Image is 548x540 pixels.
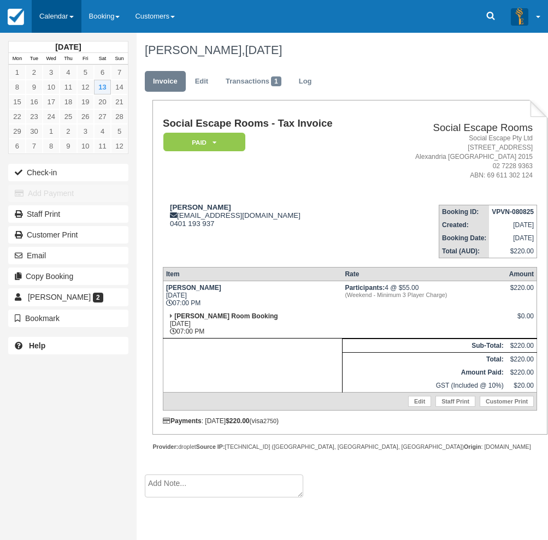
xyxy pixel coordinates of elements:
span: [DATE] [245,43,282,57]
span: [PERSON_NAME] [28,293,91,301]
div: $0.00 [509,312,534,329]
th: Rate [342,267,506,281]
div: : [DATE] (visa ) [163,417,537,425]
th: Mon [9,53,26,65]
strong: [DATE] [55,43,81,51]
a: 14 [111,80,128,94]
a: 25 [60,109,76,124]
a: 28 [111,109,128,124]
button: Copy Booking [8,268,128,285]
th: Sub-Total: [342,339,506,352]
a: Invoice [145,71,186,92]
a: 1 [9,65,26,80]
em: Paid [163,133,245,152]
td: $20.00 [506,379,537,393]
th: Total (AUD): [439,245,489,258]
a: 20 [94,94,111,109]
a: 7 [26,139,43,153]
a: 2 [60,124,76,139]
button: Bookmark [8,310,128,327]
strong: [PERSON_NAME] Room Booking [174,312,278,320]
b: Help [29,341,45,350]
small: 2750 [263,418,276,424]
a: 13 [94,80,111,94]
a: 10 [77,139,94,153]
a: 4 [94,124,111,139]
em: (Weekend - Minimum 3 Player Charge) [345,292,503,298]
strong: $220.00 [226,417,249,425]
a: 5 [77,65,94,80]
td: $220.00 [506,366,537,379]
td: $220.00 [506,339,537,352]
a: 24 [43,109,60,124]
a: 11 [94,139,111,153]
strong: [PERSON_NAME] [170,203,231,211]
a: 8 [9,80,26,94]
h2: Social Escape Rooms [382,122,533,134]
span: 1 [271,76,281,86]
th: Thu [60,53,76,65]
strong: VPVN-080825 [492,208,534,216]
td: 4 @ $55.00 [342,281,506,310]
th: Booking Date: [439,232,489,245]
td: $220.00 [506,352,537,366]
a: 1 [43,124,60,139]
th: Total: [342,352,506,366]
strong: Source IP: [196,443,225,450]
a: Staff Print [8,205,128,223]
a: 6 [9,139,26,153]
a: 23 [26,109,43,124]
img: checkfront-main-nav-mini-logo.png [8,9,24,25]
a: 7 [111,65,128,80]
strong: Participants [345,284,385,292]
img: A3 [511,8,528,25]
h1: [PERSON_NAME], [145,44,539,57]
strong: Origin [464,443,481,450]
a: 11 [60,80,76,94]
th: Booking ID: [439,205,489,218]
a: 3 [43,65,60,80]
a: 15 [9,94,26,109]
th: Created: [439,218,489,232]
td: $220.00 [489,245,537,258]
div: $220.00 [509,284,534,300]
td: [DATE] [489,232,537,245]
a: Paid [163,132,241,152]
div: [EMAIL_ADDRESS][DOMAIN_NAME] 0401 193 937 [163,203,378,228]
a: Edit [187,71,216,92]
th: Amount Paid: [342,366,506,379]
a: 5 [111,124,128,139]
th: Item [163,267,342,281]
th: Sat [94,53,111,65]
a: 26 [77,109,94,124]
a: 22 [9,109,26,124]
a: 16 [26,94,43,109]
td: [DATE] 07:00 PM [163,281,342,310]
button: Add Payment [8,185,128,202]
button: Check-in [8,164,128,181]
a: Staff Print [435,396,475,407]
th: Wed [43,53,60,65]
span: 2 [93,293,103,302]
a: Edit [408,396,431,407]
a: [PERSON_NAME] 2 [8,288,128,306]
a: Customer Print [480,396,534,407]
th: Amount [506,267,537,281]
a: 17 [43,94,60,109]
td: [DATE] 07:00 PM [163,310,342,339]
a: Help [8,337,128,354]
td: GST (Included @ 10%) [342,379,506,393]
strong: Provider: [152,443,178,450]
strong: Payments [163,417,202,425]
a: 3 [77,124,94,139]
a: 19 [77,94,94,109]
a: 9 [26,80,43,94]
td: [DATE] [489,218,537,232]
a: Transactions1 [217,71,290,92]
strong: [PERSON_NAME] [166,284,221,292]
div: droplet [TECHNICAL_ID] ([GEOGRAPHIC_DATA], [GEOGRAPHIC_DATA], [GEOGRAPHIC_DATA]) : [DOMAIN_NAME] [152,443,547,451]
th: Tue [26,53,43,65]
a: 27 [94,109,111,124]
a: 10 [43,80,60,94]
a: 9 [60,139,76,153]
